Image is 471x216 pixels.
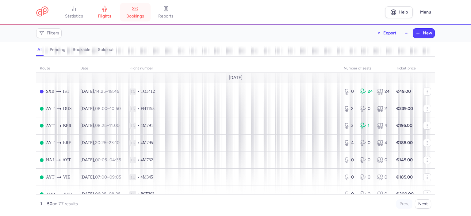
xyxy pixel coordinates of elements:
[80,123,120,128] span: [DATE],
[65,14,83,19] span: statistics
[416,6,435,18] button: Menu
[95,175,107,180] time: 07:00
[63,123,71,129] span: BER
[95,191,106,197] time: 06:25
[80,140,120,145] span: [DATE],
[137,191,140,197] span: •
[377,106,389,112] div: 2
[360,106,372,112] div: 0
[377,88,389,95] div: 24
[95,175,121,180] span: –
[137,123,140,129] span: •
[396,106,413,111] strong: €239.00
[360,88,372,95] div: 24
[129,140,136,146] span: 1L
[383,31,396,35] span: Export
[129,191,136,197] span: 1L
[141,191,155,197] span: PC5303
[46,123,55,129] span: AYT
[59,6,89,19] a: statistics
[95,140,120,145] span: –
[95,123,107,128] time: 08:25
[340,64,392,73] th: number of seats
[385,6,413,18] a: Help
[95,123,120,128] span: –
[396,199,412,209] button: Prev.
[141,88,155,95] span: TO3412
[40,201,52,206] strong: 1 – 50
[110,106,121,111] time: 10:50
[63,88,69,95] span: IST
[46,174,55,181] span: AYT
[52,201,78,206] span: on 77 results
[109,140,120,145] time: 23:10
[63,157,71,163] span: AYT
[80,191,121,197] span: [DATE],
[126,14,144,19] span: bookings
[95,106,121,111] span: –
[77,64,126,73] th: date
[95,157,107,163] time: 00:05
[137,106,140,112] span: •
[137,140,140,146] span: •
[95,157,121,163] span: –
[399,10,408,14] span: Help
[63,105,72,112] span: DUS
[46,88,54,95] span: SXB
[109,191,121,197] time: 08:25
[141,123,153,129] span: 4M791
[377,157,389,163] div: 0
[137,157,140,163] span: •
[373,28,400,38] button: Export
[360,174,372,180] div: 0
[129,123,136,129] span: 1L
[80,89,119,94] span: [DATE],
[396,191,414,197] strong: €200.00
[50,47,65,53] h4: pending
[98,14,111,19] span: flights
[377,174,389,180] div: 0
[126,64,340,73] th: Flight number
[80,106,121,111] span: [DATE],
[396,140,413,145] strong: €185.00
[129,157,136,163] span: 1L
[137,88,140,95] span: •
[46,157,54,163] span: HAJ
[344,174,355,180] div: 0
[129,106,136,112] span: 1L
[80,157,121,163] span: [DATE],
[344,88,355,95] div: 0
[36,6,48,18] a: CitizenPlane red outlined logo
[377,191,389,197] div: 0
[415,199,431,209] button: Next
[95,191,121,197] span: –
[344,106,355,112] div: 2
[36,64,77,73] th: route
[151,6,181,19] a: reports
[396,89,411,94] strong: €49.00
[413,29,435,38] button: New
[64,191,72,198] span: BER
[46,139,55,146] span: AYT
[344,140,355,146] div: 4
[137,174,140,180] span: •
[95,106,107,111] time: 08:00
[95,89,119,94] span: –
[396,123,412,128] strong: €195.00
[141,157,153,163] span: 4M732
[46,105,55,112] span: AYT
[73,47,90,53] h4: bookable
[360,140,372,146] div: 0
[377,123,389,129] div: 4
[95,89,106,94] time: 14:25
[396,157,413,163] strong: €145.00
[360,157,372,163] div: 0
[46,191,55,198] span: ADB
[47,31,59,36] span: Filters
[95,140,106,145] time: 20:25
[36,29,61,38] button: Filters
[396,175,413,180] strong: €185.00
[80,175,121,180] span: [DATE],
[377,140,389,146] div: 4
[423,31,432,36] span: New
